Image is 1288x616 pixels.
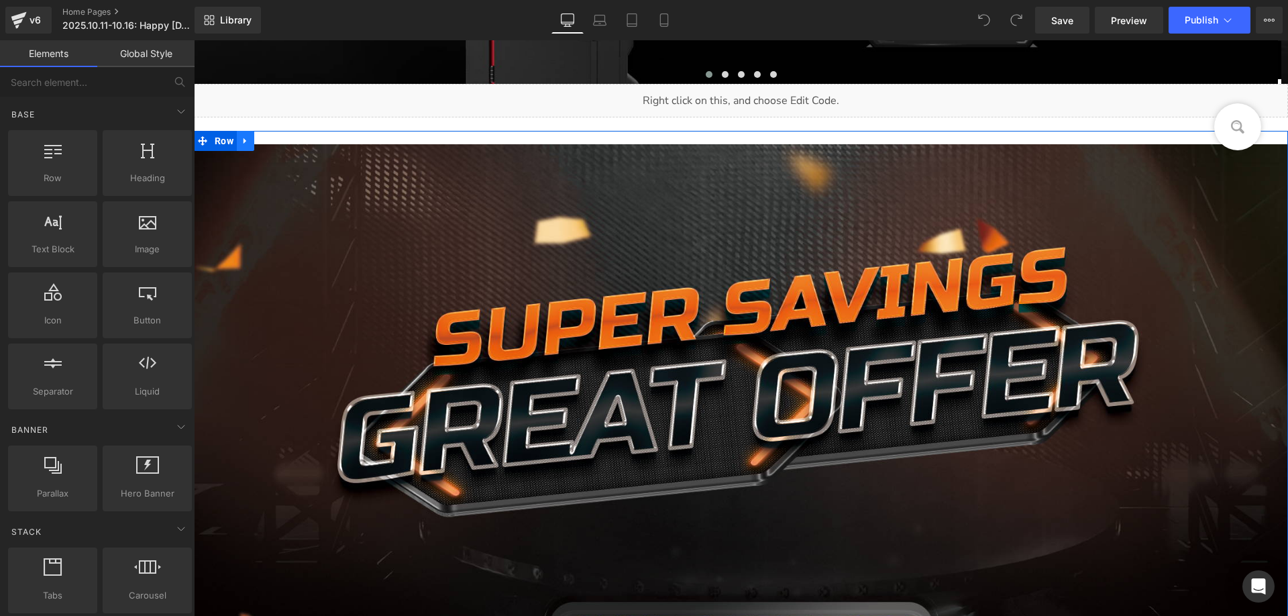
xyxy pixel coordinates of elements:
[1111,13,1147,28] span: Preview
[1169,7,1250,34] button: Publish
[1256,7,1283,34] button: More
[551,7,584,34] a: Desktop
[62,7,217,17] a: Home Pages
[27,11,44,29] div: v6
[1242,570,1275,603] div: Open Intercom Messenger
[17,91,43,111] span: Row
[584,7,616,34] a: Laptop
[12,313,93,327] span: Icon
[12,486,93,501] span: Parallax
[971,7,998,34] button: Undo
[195,7,261,34] a: New Library
[107,486,188,501] span: Hero Banner
[1185,15,1218,25] span: Publish
[1095,7,1163,34] a: Preview
[220,14,252,26] span: Library
[1003,7,1030,34] button: Redo
[5,7,52,34] a: v6
[1051,13,1073,28] span: Save
[10,108,36,121] span: Base
[62,20,191,31] span: 2025.10.11-10.16: Happy [DATE] Feast
[43,91,60,111] a: Expand / Collapse
[12,588,93,603] span: Tabs
[12,242,93,256] span: Text Block
[107,384,188,399] span: Liquid
[648,7,680,34] a: Mobile
[107,171,188,185] span: Heading
[10,525,43,538] span: Stack
[107,313,188,327] span: Button
[107,588,188,603] span: Carousel
[616,7,648,34] a: Tablet
[10,423,50,436] span: Banner
[12,171,93,185] span: Row
[107,242,188,256] span: Image
[12,384,93,399] span: Separator
[97,40,195,67] a: Global Style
